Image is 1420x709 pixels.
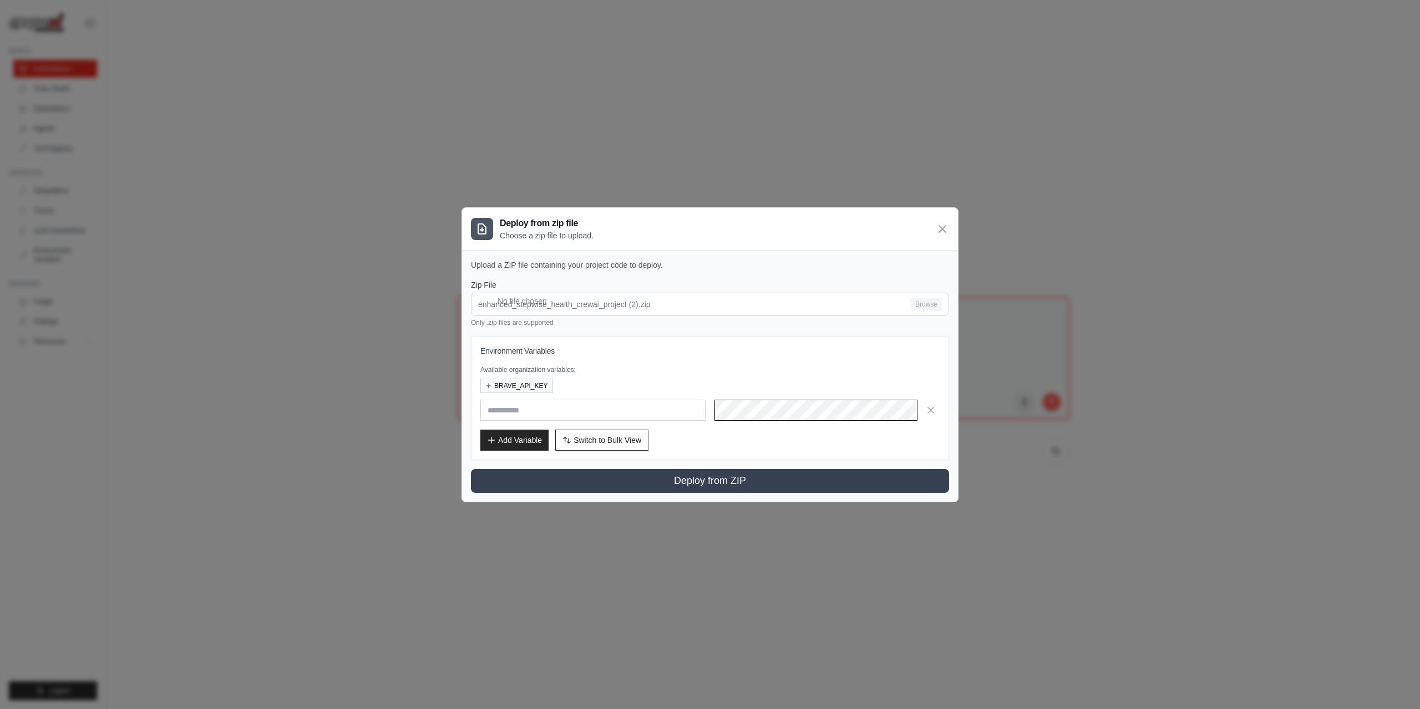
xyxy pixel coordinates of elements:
h3: Deploy from zip file [500,217,594,230]
p: Only .zip files are supported [471,318,949,327]
p: Choose a zip file to upload. [500,230,594,241]
label: Zip File [471,279,949,290]
span: Switch to Bulk View [574,435,641,446]
input: enhanced_stepwise_health_crewai_project (2).zip Browse [471,293,949,316]
h3: Environment Variables [480,345,940,356]
button: Add Variable [480,430,549,451]
p: Upload a ZIP file containing your project code to deploy. [471,259,949,271]
button: Switch to Bulk View [555,430,648,451]
button: BRAVE_API_KEY [480,379,553,393]
button: Deploy from ZIP [471,469,949,493]
p: Available organization variables: [480,365,940,374]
